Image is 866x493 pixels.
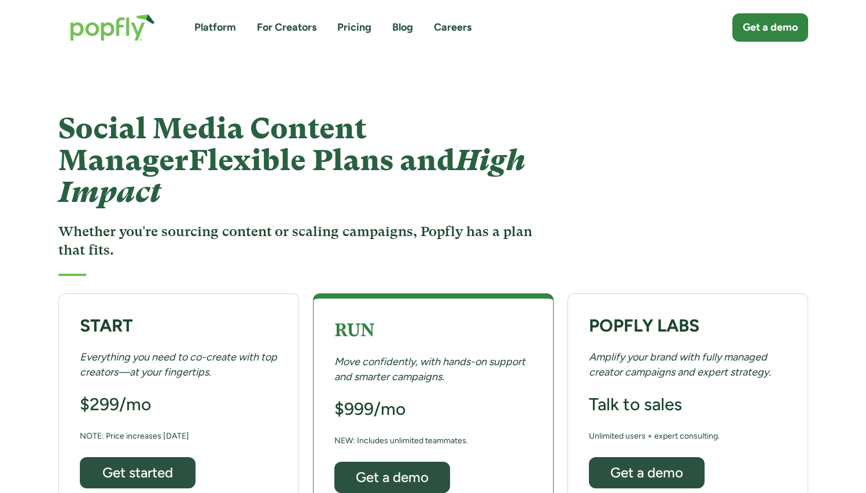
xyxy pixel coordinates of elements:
[80,429,189,443] div: NOTE: Price increases [DATE]
[434,20,471,35] a: Careers
[334,320,374,340] strong: RUN
[334,433,468,448] div: NEW: Includes unlimited teammates.
[599,465,694,480] div: Get a demo
[58,113,538,208] h1: Social Media Content Manager
[337,20,371,35] a: Pricing
[732,13,808,42] a: Get a demo
[80,457,196,488] a: Get started
[58,144,525,209] span: Flexible Plans and
[589,429,720,443] div: Unlimited users + expert consulting.
[589,315,699,336] strong: POPFLY LABS
[589,351,771,378] em: Amplify your brand with fully managed creator campaigns and expert strategy.
[334,398,406,420] h3: $999/mo
[334,355,525,382] em: Move confidently, with hands-on support and smarter campaigns.
[589,457,705,488] a: Get a demo
[194,20,236,35] a: Platform
[58,144,525,209] em: High Impact
[334,462,450,493] a: Get a demo
[58,222,538,260] h3: Whether you're sourcing content or scaling campaigns, Popfly has a plan that fits.
[58,2,167,53] a: home
[589,393,682,415] h3: Talk to sales
[90,465,185,480] div: Get started
[257,20,316,35] a: For Creators
[743,20,798,35] div: Get a demo
[345,470,440,484] div: Get a demo
[392,20,413,35] a: Blog
[80,315,133,336] strong: START
[80,393,151,415] h3: $299/mo
[80,351,277,378] em: Everything you need to co-create with top creators—at your fingertips.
